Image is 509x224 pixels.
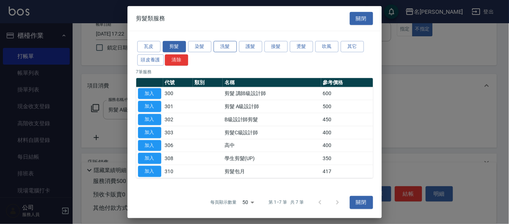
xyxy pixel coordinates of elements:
button: 加入 [138,101,161,112]
button: 剪髮 [163,41,186,52]
p: 第 1–7 筆 共 7 筆 [268,199,304,206]
td: 剪髮 講師級設計師 [223,87,321,100]
td: 剪髮包月 [223,165,321,178]
button: 加入 [138,153,161,164]
button: 加入 [138,166,161,177]
td: 剪髮 A級設計師 [223,100,321,113]
td: 400 [321,139,373,152]
button: 關閉 [350,196,373,209]
p: 每頁顯示數量 [210,199,237,206]
th: 類別 [193,78,223,87]
td: 306 [163,139,193,152]
td: 剪髮C級設計師 [223,126,321,139]
button: 染髮 [188,41,211,52]
td: 300 [163,87,193,100]
th: 名稱 [223,78,321,87]
p: 7 筆服務 [136,68,373,75]
button: 加入 [138,140,161,151]
div: 50 [239,193,257,212]
button: 加入 [138,114,161,125]
button: 加入 [138,88,161,99]
td: 417 [321,165,373,178]
td: B級設計師剪髮 [223,113,321,126]
button: 加入 [138,127,161,138]
button: 頭皮養護 [137,54,164,66]
td: 高中 [223,139,321,152]
td: 400 [321,126,373,139]
button: 清除 [165,54,188,66]
td: 301 [163,100,193,113]
td: 500 [321,100,373,113]
td: 302 [163,113,193,126]
td: 303 [163,126,193,139]
button: 瓦皮 [137,41,161,52]
td: 310 [163,165,193,178]
td: 學生剪髮(UP) [223,152,321,165]
th: 參考價格 [321,78,373,87]
button: 洗髮 [214,41,237,52]
td: 450 [321,113,373,126]
td: 600 [321,87,373,100]
button: 護髮 [239,41,262,52]
button: 吹風 [315,41,339,52]
td: 308 [163,152,193,165]
td: 350 [321,152,373,165]
span: 剪髮類服務 [136,15,165,22]
button: 關閉 [350,12,373,25]
th: 代號 [163,78,193,87]
button: 接髮 [264,41,288,52]
button: 其它 [341,41,364,52]
button: 燙髮 [290,41,313,52]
